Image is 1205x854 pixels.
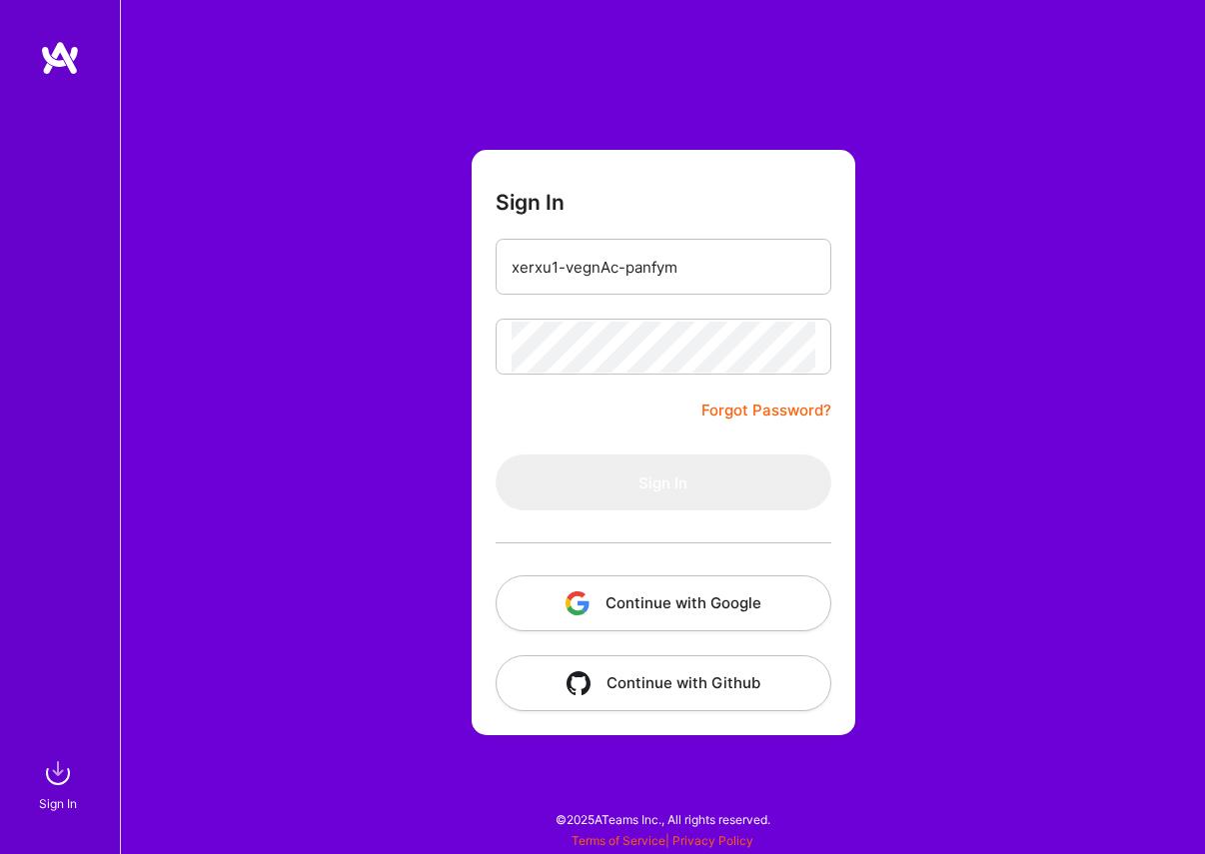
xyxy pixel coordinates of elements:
img: logo [40,40,80,76]
a: Privacy Policy [672,833,753,848]
h3: Sign In [496,190,565,215]
a: Terms of Service [572,833,665,848]
a: sign inSign In [42,753,78,814]
div: © 2025 ATeams Inc., All rights reserved. [120,794,1205,844]
img: icon [566,591,590,615]
img: icon [567,671,591,695]
span: | [572,833,753,848]
a: Forgot Password? [701,399,831,423]
button: Sign In [496,454,831,510]
button: Continue with Github [496,655,831,711]
img: sign in [38,753,78,793]
button: Continue with Google [496,575,831,631]
input: Email... [512,242,815,293]
div: Sign In [39,793,77,814]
